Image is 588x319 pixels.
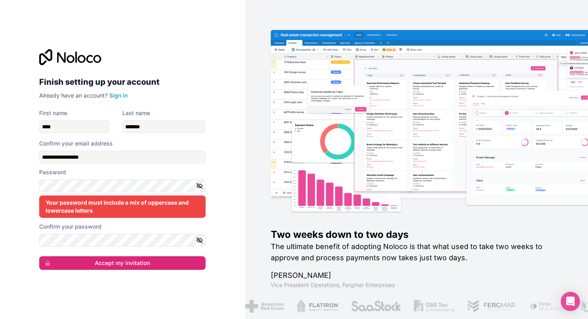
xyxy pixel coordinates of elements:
[39,140,113,148] label: Confirm your email address
[39,92,108,99] span: Already have an account?
[245,300,284,313] img: /assets/american-red-cross-BAupjrZR.png
[39,223,102,231] label: Confirm your password
[467,300,516,313] img: /assets/fergmar-CudnrXN5.png
[414,300,454,313] img: /assets/gbstax-C-GtDUiK.png
[39,179,206,192] input: Password
[122,120,206,133] input: family-name
[39,195,206,218] div: Your password must include a mix of uppercase and lowercase letters
[351,300,401,313] img: /assets/saastock-C6Zbiodz.png
[39,168,66,176] label: Password
[561,292,580,311] div: Open Intercom Messenger
[109,92,128,99] a: Sign in
[39,120,110,133] input: given-name
[271,270,563,281] h1: [PERSON_NAME]
[39,151,206,163] input: Email address
[39,234,206,247] input: Confirm password
[122,109,150,117] label: Last name
[271,228,563,241] h1: Two weeks down to two days
[39,109,67,117] label: First name
[528,300,566,313] img: /assets/fiera-fwj2N5v4.png
[296,300,338,313] img: /assets/flatiron-C8eUkumj.png
[39,256,206,270] button: Accept my invitation
[271,281,563,289] h1: Vice President Operations , Fergmar Enterprises
[271,241,563,263] h2: The ultimate benefit of adopting Noloco is that what used to take two weeks to approve and proces...
[39,75,206,89] h2: Finish setting up your account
